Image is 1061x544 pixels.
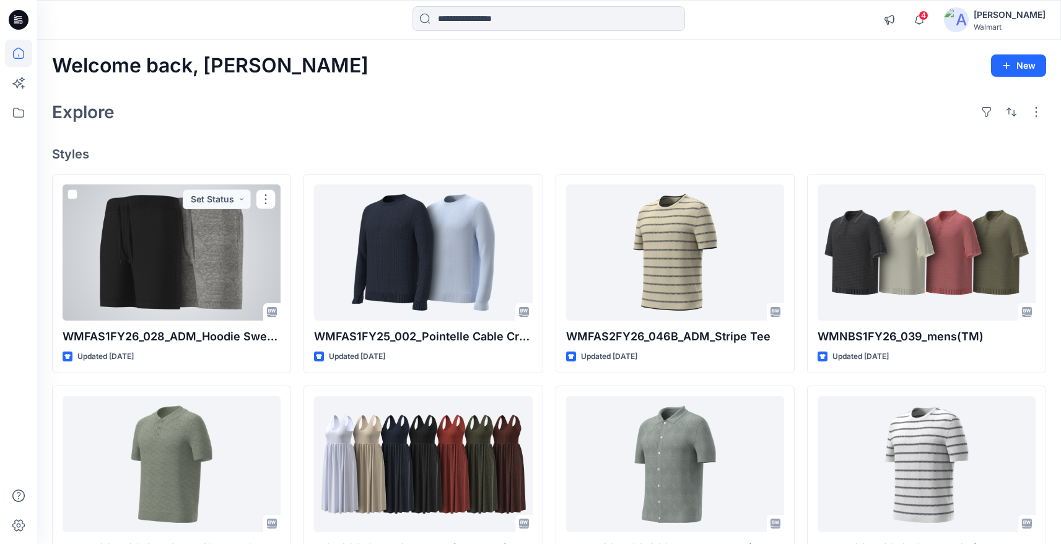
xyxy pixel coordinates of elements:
div: Walmart [974,22,1046,32]
button: New [991,54,1046,77]
p: WMFAS1FY26_028_ADM_Hoodie Sweater [63,328,281,345]
p: Updated [DATE] [77,350,134,363]
a: WMFAS2FY26_041_Short Slv Boucle [63,396,281,532]
a: WMFAS1FY25_002_Pointelle Cable Crewnek [314,184,532,321]
p: WMFAS2FY26_046B_ADM_Stripe Tee [566,328,784,345]
span: 4 [919,11,928,20]
div: [PERSON_NAME] [974,7,1046,22]
a: WMFAS2FY26_046B_ADM_Stripe Tee [566,184,784,321]
a: WMFAS2FY26_046_ADM_Stripe Tee [818,396,1036,532]
p: Updated [DATE] [832,350,889,363]
a: WMNBS1FY26_039_mens(TM) [818,184,1036,321]
h4: Styles [52,147,1046,162]
a: WMFAS1FY26_028_ADM_Hoodie Sweater [63,184,281,321]
img: avatar [944,7,969,32]
p: Updated [DATE] [581,350,637,363]
h2: Welcome back, [PERSON_NAME] [52,54,369,77]
p: Updated [DATE] [329,350,385,363]
h2: Explore [52,102,115,122]
p: WMNBS1FY26_039_mens(TM) [818,328,1036,345]
p: WMFAS1FY25_002_Pointelle Cable Crewnek [314,328,532,345]
a: MSD08212_opt 2_ADM_Mixed Media Tank Dress [314,396,532,532]
a: WMFAS2FY26_038_ADM_Mens Diamond Stitch Button down 2 [566,396,784,532]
